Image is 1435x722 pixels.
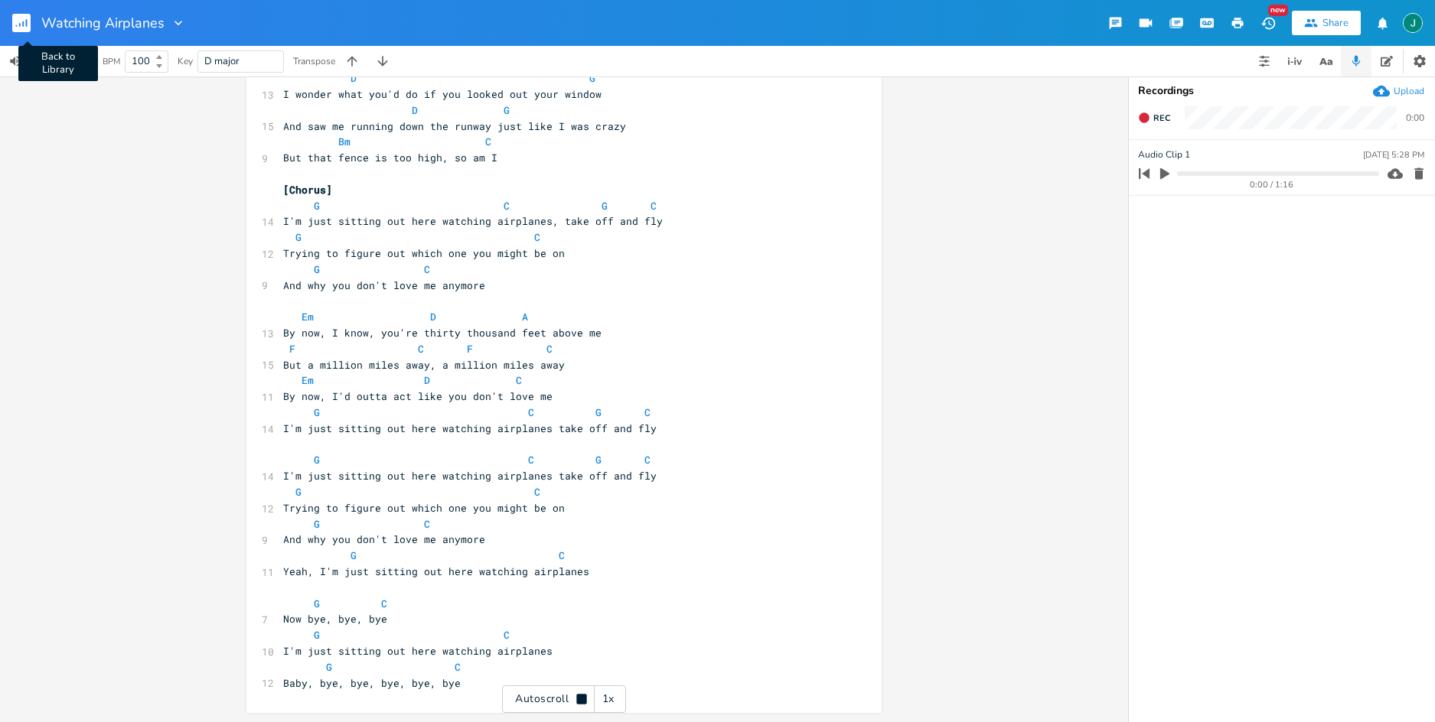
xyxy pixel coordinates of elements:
span: G [351,548,357,562]
div: Autoscroll [502,685,626,713]
span: D [351,71,357,85]
div: [DATE] 5:28 PM [1363,151,1424,159]
button: Share [1292,11,1361,35]
span: And saw me running down the runway just like I was crazy [283,119,626,133]
button: Upload [1373,83,1424,99]
span: F [289,342,295,356]
div: 1x [595,685,622,713]
span: G [314,262,320,276]
span: G [314,628,320,642]
span: C [559,548,565,562]
span: Trying to figure out which one you might be on [283,246,565,260]
span: C [651,199,657,213]
button: Back to Library [12,5,43,41]
span: F [467,342,473,356]
span: C [504,628,510,642]
span: G [602,199,608,213]
span: G [314,453,320,467]
span: G [504,103,510,117]
span: But a million miles away, a million miles away [283,358,565,372]
span: C [516,373,522,387]
span: G [326,660,332,674]
span: D major [204,54,240,68]
span: I'm just sitting out here watching airplanes, take off and fly [283,214,663,228]
span: G [314,199,320,213]
span: D [430,310,436,324]
span: C [424,517,430,531]
span: G [314,517,320,531]
div: 0:00 [1406,113,1424,122]
div: Key [178,57,193,66]
span: G [295,230,302,244]
div: Transpose [293,57,335,66]
span: I'm just sitting out here watching airplanes take off and fly [283,421,657,435]
div: Recordings [1138,86,1426,96]
span: C [504,199,510,213]
span: D [412,103,418,117]
span: C [424,262,430,276]
span: Rec [1153,112,1170,124]
span: Trying to figure out which one you might be on [283,501,565,515]
span: C [534,485,540,499]
button: Rec [1132,106,1176,130]
span: C [485,135,491,148]
span: I'm just sitting out here watching airplanes [283,644,553,658]
div: 0:00 / 1:16 [1165,180,1379,189]
span: Now bye, bye, bye [283,612,387,626]
span: C [455,660,461,674]
img: Jim Rudolf [1403,13,1423,33]
span: Baby, bye, bye, bye, bye, bye [283,676,461,690]
span: Em [302,310,314,324]
span: A [522,310,528,324]
span: But that fence is too high, so am I [283,151,497,164]
div: Share [1322,16,1349,30]
span: By now, I'd outta act like you don't love me [283,389,553,403]
button: New [1253,9,1283,37]
div: New [1268,5,1288,16]
div: Upload [1394,85,1424,97]
span: C [528,453,534,467]
span: C [418,342,424,356]
span: G [595,453,602,467]
span: Watching Airplanes [41,16,165,30]
span: I'm just sitting out here watching airplanes take off and fly [283,469,657,483]
span: And why you don't love me anymore [283,278,485,292]
span: Audio Clip 1 [1138,148,1190,162]
span: G [314,405,320,419]
span: By now, I know, you're thirty thousand feet above me [283,326,602,340]
span: C [381,597,387,610]
span: C [528,405,534,419]
span: C [534,230,540,244]
span: C [644,453,651,467]
span: G [295,485,302,499]
span: C [644,405,651,419]
span: Em [302,373,314,387]
span: D [424,373,430,387]
span: G [595,405,602,419]
span: Yeah, I'm just sitting out here watching airplanes [283,564,589,578]
span: And why you don't love me anymore [283,532,485,546]
span: I wonder what you'd do if you looked out your window [283,87,602,101]
span: G [589,71,595,85]
span: [Chorus] [283,183,332,197]
span: Bm [338,135,351,148]
span: G [314,597,320,610]
span: C [546,342,553,356]
div: BPM [103,57,120,66]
